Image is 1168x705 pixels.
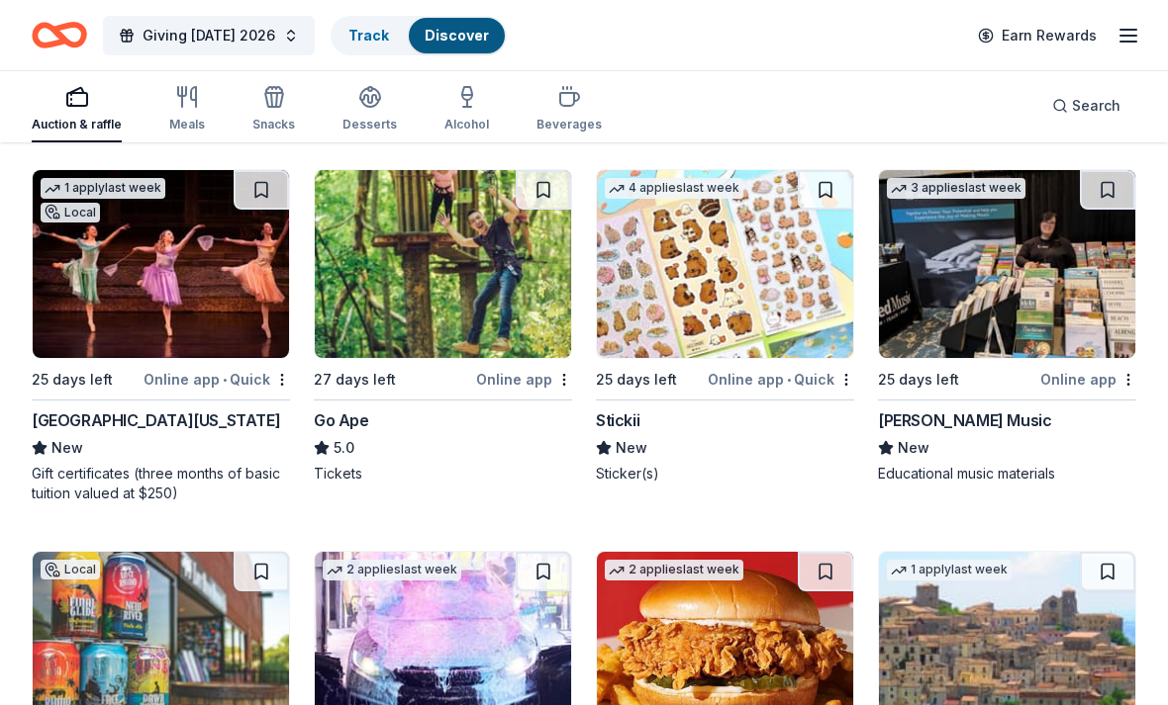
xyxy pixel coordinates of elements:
div: Online app [1040,367,1136,392]
span: New [898,436,929,460]
a: Image for Stickii4 applieslast week25 days leftOnline app•QuickStickiiNewSticker(s) [596,169,854,484]
img: Image for Greater Washington Dance Center [33,170,289,358]
span: Giving [DATE] 2026 [143,24,275,47]
button: Desserts [342,77,397,142]
div: [PERSON_NAME] Music [878,408,1051,432]
img: Image for Go Ape [315,170,571,358]
div: Tickets [314,464,572,484]
div: 1 apply last week [887,560,1012,580]
div: Desserts [342,117,397,132]
div: Meals [169,117,205,132]
div: Online app Quick [708,367,854,392]
div: Auction & raffle [32,117,122,132]
span: Search [1072,94,1120,118]
div: 3 applies last week [887,178,1025,199]
div: 4 applies last week [605,178,743,199]
span: • [787,372,791,388]
button: Snacks [252,77,295,142]
div: Gift certificates (three months of basic tuition valued at $250) [32,464,290,503]
span: 5.0 [334,436,354,460]
button: Search [1036,86,1136,126]
a: Earn Rewards [966,18,1109,53]
div: 25 days left [32,368,113,392]
span: • [223,372,227,388]
div: 1 apply last week [41,178,165,199]
button: Alcohol [444,77,489,142]
div: 2 applies last week [323,560,461,580]
a: Track [348,27,389,44]
div: Local [41,203,100,222]
div: [GEOGRAPHIC_DATA][US_STATE] [32,408,280,432]
div: Educational music materials [878,464,1136,484]
div: 27 days left [314,368,396,392]
div: Online app Quick [144,367,290,392]
a: Image for Alfred Music3 applieslast week25 days leftOnline app[PERSON_NAME] MusicNewEducational m... [878,169,1136,484]
button: Auction & raffle [32,77,122,142]
div: Alcohol [444,117,489,132]
div: 25 days left [596,368,677,392]
div: Local [41,560,100,579]
button: Beverages [536,77,602,142]
a: Image for Go Ape27 days leftOnline appGo Ape5.0Tickets [314,169,572,484]
div: Sticker(s) [596,464,854,484]
div: Online app [476,367,572,392]
button: TrackDiscover [331,16,507,55]
div: 25 days left [878,368,959,392]
span: New [51,436,83,460]
a: Discover [425,27,489,44]
button: Meals [169,77,205,142]
div: Beverages [536,117,602,132]
a: Home [32,12,87,58]
div: Stickii [596,408,639,432]
span: New [616,436,647,460]
div: Snacks [252,117,295,132]
img: Image for Alfred Music [879,170,1135,358]
button: Giving [DATE] 2026 [103,16,315,55]
div: Go Ape [314,408,369,432]
a: Image for Greater Washington Dance Center1 applylast weekLocal25 days leftOnline app•Quick[GEOGRA... [32,169,290,503]
div: 2 applies last week [605,560,743,580]
img: Image for Stickii [597,170,853,358]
